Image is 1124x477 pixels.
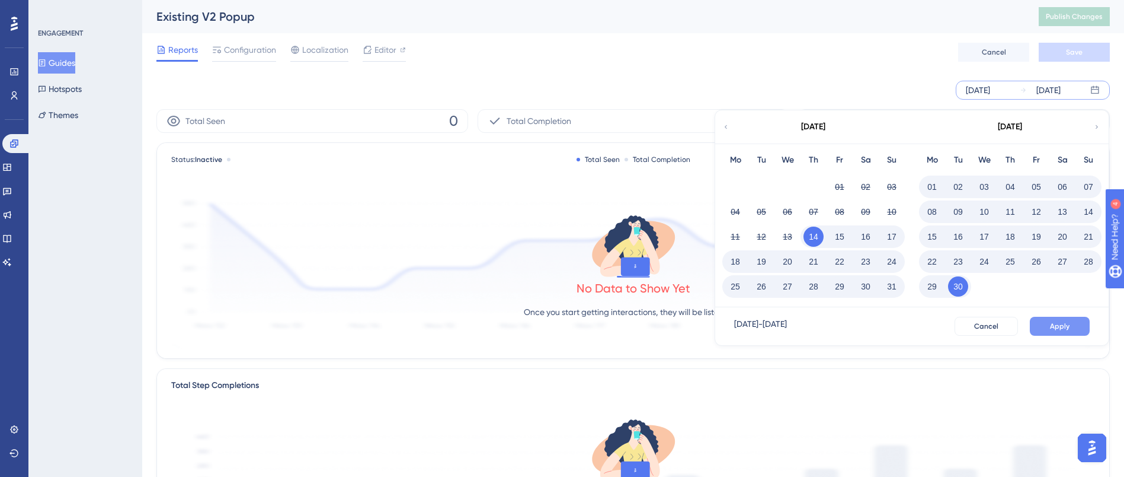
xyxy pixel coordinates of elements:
div: Total Seen [577,155,620,164]
button: 28 [803,276,824,297]
button: 07 [803,202,824,222]
div: [DATE] [801,120,825,134]
button: 08 [922,202,942,222]
button: 29 [922,276,942,297]
span: Total Completion [507,114,571,128]
button: 30 [856,276,876,297]
button: 20 [1052,227,1072,247]
button: 09 [948,202,968,222]
button: 26 [1026,252,1046,272]
button: 21 [803,252,824,272]
span: Total Seen [185,114,225,128]
button: 13 [1052,202,1072,222]
div: We [774,153,800,167]
button: 25 [725,276,745,297]
button: 11 [1000,202,1020,222]
button: 16 [856,227,876,247]
button: 28 [1078,252,1099,272]
button: 29 [830,276,850,297]
div: Total Step Completions [171,379,259,393]
button: 04 [725,202,745,222]
button: 17 [974,227,994,247]
div: Existing V2 Popup [156,8,1009,25]
button: 12 [751,227,771,247]
div: [DATE] [1036,83,1061,97]
div: Th [800,153,827,167]
button: 31 [882,276,902,297]
button: 30 [948,276,968,297]
div: Sa [853,153,879,167]
div: Sa [1049,153,1075,167]
button: Themes [38,104,78,126]
span: 0 [449,112,458,131]
button: 23 [948,252,968,272]
span: Cancel [982,47,1006,57]
button: 19 [751,252,771,272]
span: Inactive [195,155,222,164]
button: 21 [1078,227,1099,247]
div: Mo [919,153,945,167]
span: Status: [171,155,222,164]
button: Guides [38,52,75,74]
button: 11 [725,227,745,247]
div: Su [879,153,905,167]
button: Hotspots [38,78,82,100]
button: Cancel [958,43,1029,62]
button: 01 [922,177,942,197]
div: No Data to Show Yet [577,280,690,297]
button: 06 [1052,177,1072,197]
div: Fr [1023,153,1049,167]
button: 05 [1026,177,1046,197]
button: 20 [777,252,798,272]
span: Need Help? [28,3,74,17]
div: Fr [827,153,853,167]
div: Th [997,153,1023,167]
div: Mo [722,153,748,167]
span: Configuration [224,43,276,57]
div: Tu [945,153,971,167]
div: [DATE] - [DATE] [734,317,787,336]
button: 24 [974,252,994,272]
button: 03 [974,177,994,197]
button: 02 [948,177,968,197]
div: ENGAGEMENT [38,28,83,38]
button: 05 [751,202,771,222]
iframe: UserGuiding AI Assistant Launcher [1074,430,1110,466]
button: 10 [974,202,994,222]
button: 13 [777,227,798,247]
span: Reports [168,43,198,57]
button: 22 [922,252,942,272]
button: 26 [751,276,771,297]
button: Cancel [955,317,1018,336]
button: 15 [830,227,850,247]
button: 23 [856,252,876,272]
div: Total Completion [625,155,690,164]
span: Cancel [974,322,998,331]
button: 24 [882,252,902,272]
button: 16 [948,227,968,247]
button: 18 [1000,227,1020,247]
div: [DATE] [998,120,1022,134]
button: Apply [1030,317,1090,336]
button: 12 [1026,202,1046,222]
div: Su [1075,153,1101,167]
button: 22 [830,252,850,272]
span: Localization [302,43,348,57]
button: 18 [725,252,745,272]
button: 10 [882,202,902,222]
button: 27 [1052,252,1072,272]
div: Tu [748,153,774,167]
button: 02 [856,177,876,197]
span: Editor [374,43,396,57]
div: [DATE] [966,83,990,97]
button: 17 [882,227,902,247]
div: 4 [82,6,86,15]
button: Save [1039,43,1110,62]
button: 01 [830,177,850,197]
span: Apply [1050,322,1069,331]
button: 06 [777,202,798,222]
button: 14 [1078,202,1099,222]
button: 04 [1000,177,1020,197]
